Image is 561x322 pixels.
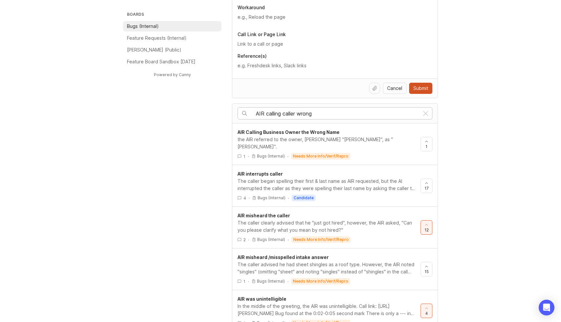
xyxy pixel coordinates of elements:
[257,279,285,284] p: Bugs (Internal)
[425,227,429,233] span: 12
[243,279,245,284] span: 1
[243,154,245,159] span: 1
[383,83,406,94] button: Cancel
[123,45,221,55] a: [PERSON_NAME] (Public)
[293,154,348,159] p: needs more info/verif/repro
[123,21,221,32] a: Bugs (Internal)
[243,195,246,201] span: 4
[257,154,285,159] p: Bugs (Internal)
[238,254,329,260] span: AIR misheard /misspelled intake answer
[238,170,421,201] a: AIR interrupts callerThe caller began spelling their first & last name as AIR requested, but the ...
[249,195,250,201] div: ·
[425,311,428,316] span: 4
[238,296,286,302] span: AIR was unintelligible
[248,279,249,284] div: ·
[421,304,432,318] button: 4
[421,262,432,276] button: 15
[123,33,221,43] a: Feature Requests (Internal)
[238,254,421,285] a: AIR misheard /misspelled intake answerThe caller advised he had sheet shingles as a roof type. Ho...
[258,195,285,201] p: Bugs (Internal)
[425,269,429,274] span: 15
[387,85,402,92] span: Cancel
[238,4,432,11] p: Workaround
[421,179,432,193] button: 17
[238,212,421,243] a: AIR misheard the callerThe caller clearly advised that he "just got hired", however, the AIR aske...
[287,279,288,284] div: ·
[425,185,429,191] span: 17
[413,85,428,92] span: Submit
[293,279,348,284] p: needs more info/verif/repro
[238,178,415,192] div: The caller began spelling their first & last name as AIR requested, but the AI interrupted the ca...
[539,300,554,315] div: Open Intercom Messenger
[238,213,290,218] span: AIR misheard the caller
[256,110,419,117] input: Search…
[127,35,187,41] p: Feature Requests (Internal)
[127,58,196,65] p: Feature Board Sandbox [DATE]
[288,195,289,201] div: ·
[123,56,221,67] a: Feature Board Sandbox [DATE]
[287,154,288,159] div: ·
[248,237,249,243] div: ·
[238,129,421,160] a: AIR Calling Business Owner the Wrong Namethe AIR referred to the owner, [PERSON_NAME] "[PERSON_NA...
[126,11,221,20] h3: Boards
[238,261,415,275] div: The caller advised he had sheet shingles as a roof type. However, the AIR noted "singles" (omitti...
[288,237,289,243] div: ·
[238,219,415,234] div: The caller clearly advised that he "just got hired", however, the AIR asked, "Can you please clar...
[243,237,246,243] span: 2
[257,237,285,242] p: Bugs (Internal)
[238,303,415,317] div: In the middle of the greeting, the AIR was unintelligible. Call link: [URL][PERSON_NAME] Bug foun...
[294,195,314,201] p: candidate
[127,23,159,30] p: Bugs (Internal)
[248,154,249,159] div: ·
[426,144,427,149] span: 1
[293,237,349,242] p: needs more info/verif/repro
[421,137,432,151] button: 1
[238,129,340,135] span: AIR Calling Business Owner the Wrong Name
[238,136,415,150] div: the AIR referred to the owner, [PERSON_NAME] "[PERSON_NAME]", as "[PERSON_NAME]".
[409,83,432,94] button: Submit
[238,31,432,38] p: Call Link or Page Link
[421,220,432,235] button: 12
[238,53,432,59] p: Reference(s)
[153,71,192,78] a: Powered by Canny
[238,171,283,177] span: AIR interrupts caller
[238,40,432,48] input: Link to a call or page
[127,47,181,53] p: [PERSON_NAME] (Public)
